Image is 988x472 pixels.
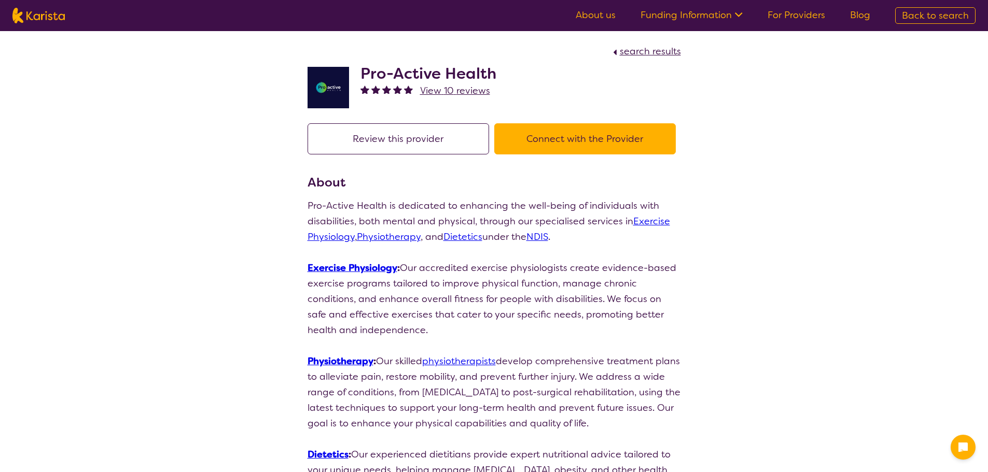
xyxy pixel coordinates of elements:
[308,260,681,338] p: Our accredited exercise physiologists create evidence-based exercise programs tailored to improve...
[308,448,351,461] strong: :
[526,231,548,243] a: NDIS
[357,231,421,243] a: Physiotherapy
[308,173,681,192] h3: About
[360,64,496,83] h2: Pro-Active Health
[895,7,976,24] a: Back to search
[371,85,380,94] img: fullstar
[308,448,349,461] a: Dietetics
[420,83,490,98] a: View 10 reviews
[610,45,681,58] a: search results
[308,262,397,274] a: Exercise Physiology
[308,123,489,154] button: Review this provider
[494,133,681,145] a: Connect with the Provider
[902,9,969,22] span: Back to search
[576,9,616,21] a: About us
[850,9,870,21] a: Blog
[422,355,496,367] a: physiotherapists
[404,85,413,94] img: fullstar
[12,8,65,23] img: Karista logo
[443,231,482,243] a: Dietetics
[308,355,376,367] strong: :
[308,262,400,274] strong: :
[768,9,825,21] a: For Providers
[393,85,402,94] img: fullstar
[308,67,349,108] img: jdgr5huzsaqxc1wfufya.png
[360,85,369,94] img: fullstar
[308,353,681,431] p: Our skilled develop comprehensive treatment plans to alleviate pain, restore mobility, and preven...
[308,133,494,145] a: Review this provider
[620,45,681,58] span: search results
[308,198,681,245] p: Pro-Active Health is dedicated to enhancing the well-being of individuals with disabilities, both...
[494,123,676,154] button: Connect with the Provider
[382,85,391,94] img: fullstar
[420,84,490,97] span: View 10 reviews
[308,355,373,367] a: Physiotherapy
[641,9,743,21] a: Funding Information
